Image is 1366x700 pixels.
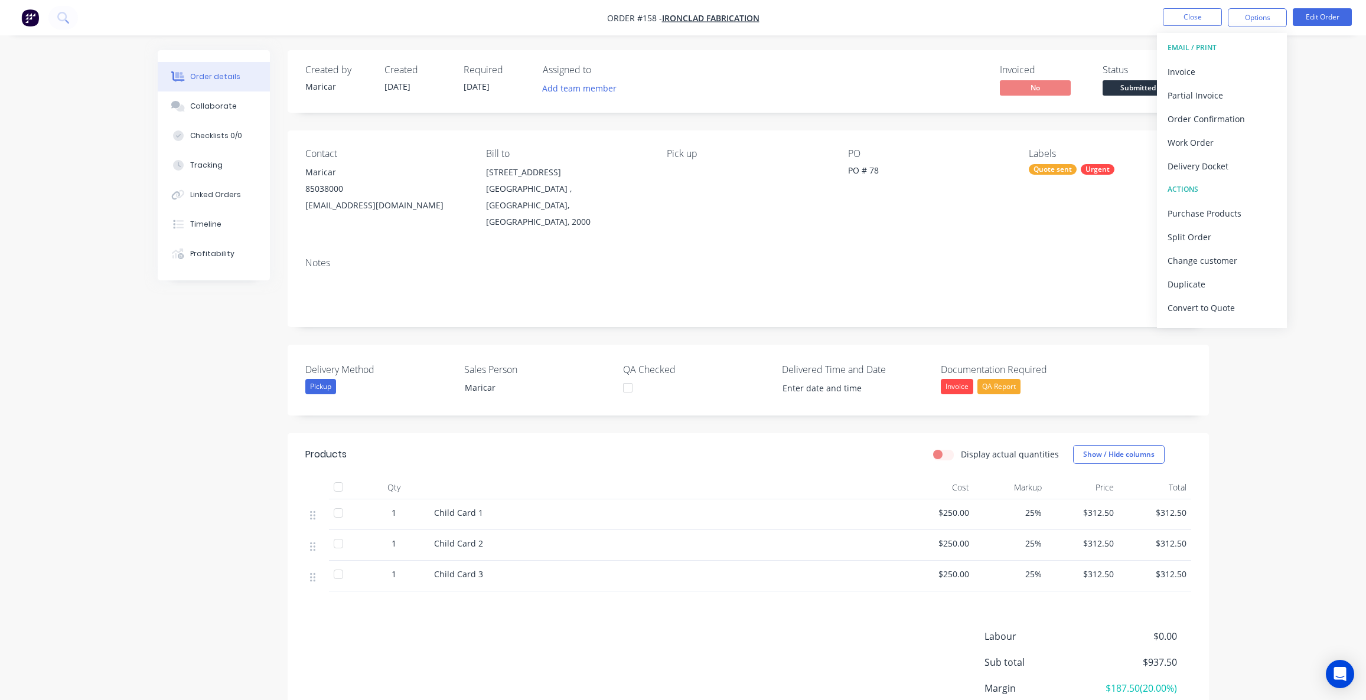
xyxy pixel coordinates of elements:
div: Delivery Docket [1168,158,1276,175]
button: Split Order [1157,225,1287,248]
div: Convert to Quote [1168,299,1276,316]
button: ACTIONS [1157,178,1287,201]
div: Contact [305,148,467,159]
span: Sub total [984,655,1090,669]
div: Profitability [190,248,234,259]
label: Display actual quantities [961,448,1059,460]
div: Bill to [486,148,648,159]
span: 1 [392,506,396,519]
span: No [1000,80,1071,95]
img: Factory [21,9,39,27]
div: EMAIL / PRINT [1168,40,1276,55]
div: Linked Orders [190,189,241,200]
div: Pickup [305,379,336,394]
div: [STREET_ADDRESS][GEOGRAPHIC_DATA] , [GEOGRAPHIC_DATA], [GEOGRAPHIC_DATA], 2000 [486,164,648,230]
span: $250.00 [907,568,970,580]
label: QA Checked [623,362,771,377]
button: Purchase Products [1157,201,1287,225]
span: Submitted [1103,80,1173,95]
div: Order Confirmation [1168,110,1276,127]
div: Purchase Products [1168,205,1276,222]
button: Submitted [1103,80,1173,98]
div: Timeline [190,219,221,230]
button: Show / Hide columns [1073,445,1165,464]
span: Child Card 2 [434,538,483,549]
div: [GEOGRAPHIC_DATA] , [GEOGRAPHIC_DATA], [GEOGRAPHIC_DATA], 2000 [486,181,648,230]
span: $312.50 [1123,506,1186,519]
span: 25% [979,537,1042,549]
div: Change customer [1168,252,1276,269]
div: 85038000 [305,181,467,197]
label: Delivered Time and Date [782,362,930,377]
div: Invoice [1168,63,1276,80]
button: Options [1228,8,1287,27]
span: Margin [984,681,1090,695]
div: Maricar [455,379,603,396]
span: 1 [392,537,396,549]
span: $187.50 ( 20.00 %) [1089,681,1176,695]
span: $0.00 [1089,629,1176,643]
div: Created by [305,64,370,76]
button: Timeline [158,210,270,239]
span: 25% [979,506,1042,519]
div: Order details [190,71,240,82]
button: Convert to Quote [1157,296,1287,319]
div: Invoice [941,379,973,394]
div: Quote sent [1029,164,1077,175]
div: Total [1119,476,1191,499]
input: Enter date and time [774,380,921,397]
div: [STREET_ADDRESS] [486,164,648,181]
div: Markup [974,476,1046,499]
button: Duplicate [1157,272,1287,296]
button: Add team member [536,80,622,96]
label: Documentation Required [941,362,1088,377]
div: Maricar [305,80,370,93]
span: Labour [984,629,1090,643]
div: Price [1046,476,1119,499]
div: PO [848,148,1010,159]
button: Close [1163,8,1222,26]
div: Maricar85038000[EMAIL_ADDRESS][DOMAIN_NAME] [305,164,467,214]
button: Partial Invoice [1157,83,1287,107]
button: Add team member [543,80,623,96]
span: $250.00 [907,537,970,549]
div: Checklists 0/0 [190,130,242,141]
div: Cost [902,476,974,499]
div: Open Intercom Messenger [1326,660,1354,688]
div: Tracking [190,160,223,171]
div: Collaborate [190,101,237,112]
button: Tracking [158,151,270,180]
button: Change customer [1157,248,1287,272]
span: $250.00 [907,506,970,519]
div: Notes [305,257,1191,269]
button: EMAIL / PRINT [1157,36,1287,60]
div: Duplicate [1168,276,1276,293]
span: [DATE] [464,81,490,92]
span: 1 [392,568,396,580]
div: Required [464,64,529,76]
div: Created [384,64,449,76]
button: Linked Orders [158,180,270,210]
span: $312.50 [1051,568,1114,580]
span: $312.50 [1123,568,1186,580]
div: Archive [1168,323,1276,340]
div: PO # 78 [848,164,996,181]
button: Invoice [1157,60,1287,83]
a: Ironclad Fabrication [662,12,759,24]
div: Partial Invoice [1168,87,1276,104]
label: Delivery Method [305,362,453,377]
button: Checklists 0/0 [158,121,270,151]
button: Delivery Docket [1157,154,1287,178]
div: Labels [1029,148,1191,159]
button: Order Confirmation [1157,107,1287,130]
span: Child Card 1 [434,507,483,518]
span: $312.50 [1051,537,1114,549]
div: Urgent [1081,164,1114,175]
button: Work Order [1157,130,1287,154]
div: Products [305,447,347,462]
div: Assigned to [543,64,661,76]
label: Sales Person [464,362,612,377]
div: Qty [358,476,429,499]
button: Archive [1157,319,1287,343]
